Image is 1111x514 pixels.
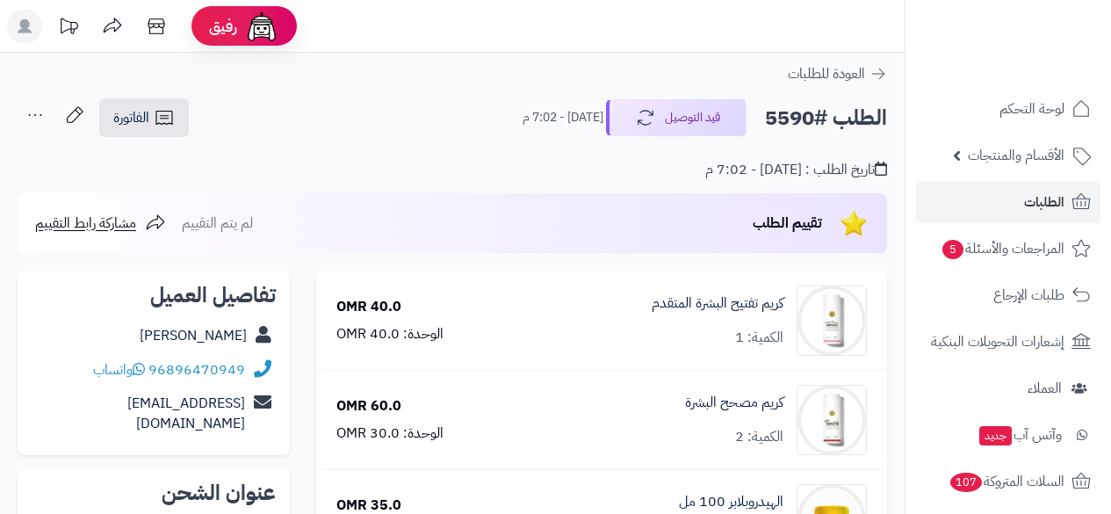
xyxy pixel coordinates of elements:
a: واتساب [93,359,145,380]
span: العملاء [1028,376,1062,401]
a: الطلبات [916,181,1100,223]
span: الفاتورة [113,107,149,128]
h2: عنوان الشحن [32,482,276,503]
a: الفاتورة [99,98,189,137]
span: تقييم الطلب [753,213,822,234]
small: [DATE] - 7:02 م [523,109,603,127]
span: 5 [942,240,963,259]
a: إشعارات التحويلات البنكية [916,321,1100,363]
a: طلبات الإرجاع [916,274,1100,316]
a: [EMAIL_ADDRESS][DOMAIN_NAME] [127,393,245,434]
span: الطلبات [1024,190,1064,214]
span: 107 [950,473,982,492]
a: العودة للطلبات [788,63,887,84]
img: 1739573726-cm4q21r9m0e1d01kleger9j34_ampoul_2-90x90.png [797,286,866,356]
div: الكمية: 1 [735,328,783,348]
a: السلات المتروكة107 [916,460,1100,503]
span: لوحة التحكم [999,97,1064,121]
a: وآتس آبجديد [916,414,1100,456]
span: السلات المتروكة [949,469,1064,494]
div: الوحدة: 40.0 OMR [336,324,444,344]
span: إشعارات التحويلات البنكية [931,329,1064,354]
span: جديد [979,426,1012,445]
div: الكمية: 2 [735,427,783,447]
span: مشاركة رابط التقييم [35,213,136,234]
div: 40.0 OMR [336,297,401,317]
a: المراجعات والأسئلة5 [916,228,1100,270]
a: كريم مصحح البشرة [685,393,783,413]
span: وآتس آب [978,423,1062,447]
a: العملاء [916,367,1100,409]
div: الوحدة: 30.0 OMR [336,424,444,444]
span: رفيق [209,16,237,37]
div: 60.0 OMR [336,396,401,416]
a: الهيدروبلابر 100 مل [679,492,783,512]
div: تاريخ الطلب : [DATE] - 7:02 م [705,160,887,180]
h2: تفاصيل العميل [32,285,276,306]
a: كريم تفتيح البشرة المتقدم [652,293,783,314]
span: لم يتم التقييم [182,213,253,234]
a: لوحة التحكم [916,88,1100,130]
button: قيد التوصيل [606,99,747,136]
span: المراجعات والأسئلة [941,236,1064,261]
img: 1739574034-cm4q23r2z0e1f01kldwat3g4p__D9_83_D8_B1_D9_8A_D9_85__D9_85_D8_B5_D8_AD_D8_AD__D8_A7_D9_... [797,385,866,455]
a: 96896470949 [148,359,245,380]
h2: الطلب #5590 [765,100,887,136]
img: logo-2.png [992,49,1094,86]
a: [PERSON_NAME] [140,325,247,346]
span: العودة للطلبات [788,63,865,84]
span: الأقسام والمنتجات [968,143,1064,168]
span: طلبات الإرجاع [993,283,1064,308]
a: مشاركة رابط التقييم [35,213,166,234]
img: ai-face.png [244,9,279,44]
a: تحديثات المنصة [47,9,90,48]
